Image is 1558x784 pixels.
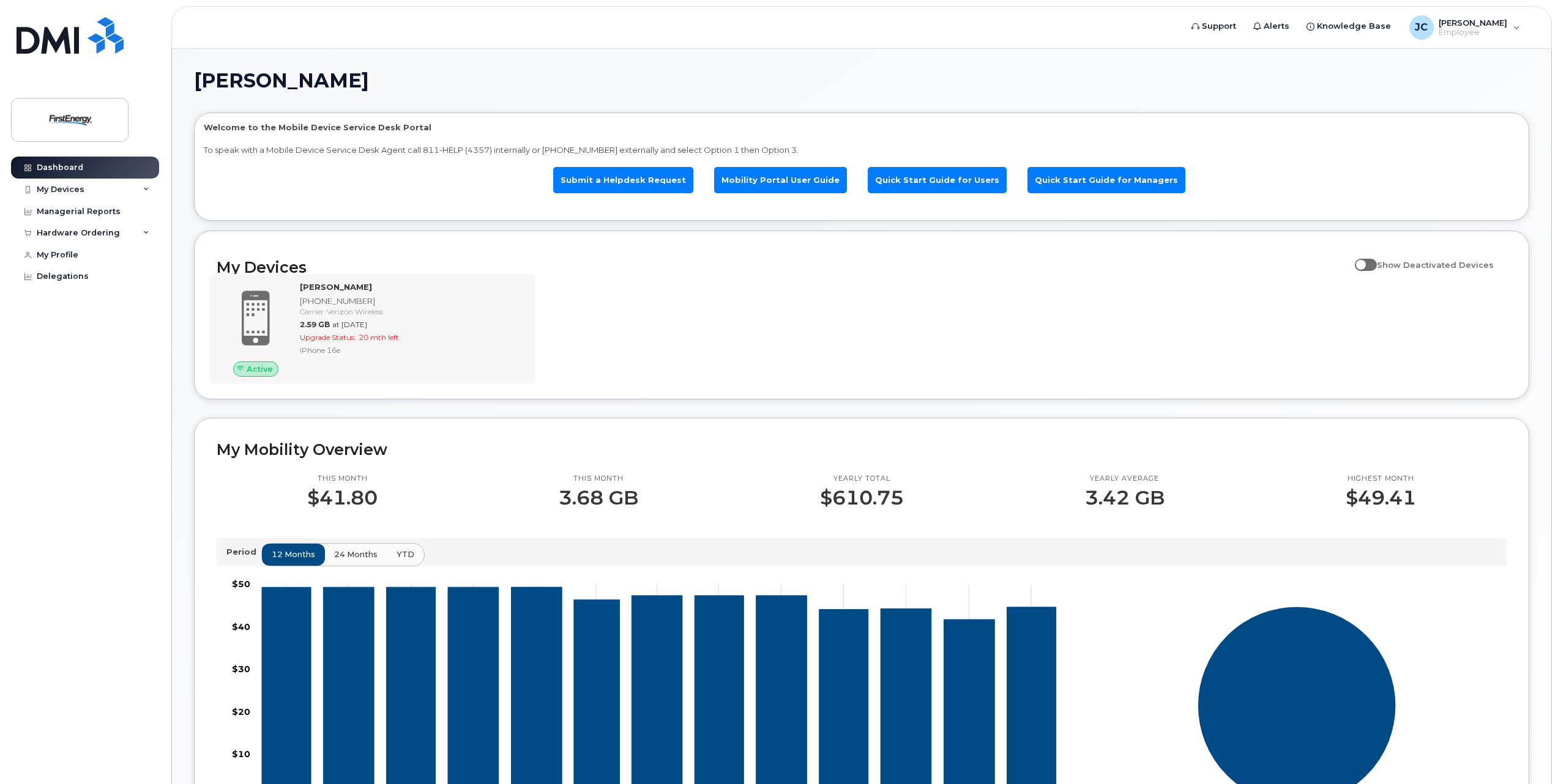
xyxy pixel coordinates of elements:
strong: [PERSON_NAME] [300,282,372,292]
p: Yearly total [820,474,904,484]
div: [PHONE_NUMBER] [300,295,523,307]
p: $49.41 [1346,487,1416,509]
a: Quick Start Guide for Managers [1027,167,1185,193]
p: Highest month [1346,474,1416,484]
span: Active [247,363,273,375]
span: 20 mth left [359,333,399,342]
h2: My Mobility Overview [217,440,1507,459]
div: iPhone 16e [300,345,523,355]
span: Show Deactivated Devices [1377,260,1494,270]
p: This month [307,474,378,484]
a: Quick Start Guide for Users [868,167,1007,193]
p: $610.75 [820,487,904,509]
tspan: $50 [232,579,250,590]
tspan: $30 [232,664,250,675]
tspan: $40 [232,621,250,632]
p: This month [559,474,638,484]
p: 3.42 GB [1085,487,1165,509]
p: Period [226,546,261,558]
p: Yearly average [1085,474,1165,484]
input: Show Deactivated Devices [1355,253,1365,263]
span: Upgrade Status: [300,333,356,342]
span: 24 months [334,549,378,560]
tspan: $20 [232,706,250,717]
a: Active[PERSON_NAME][PHONE_NUMBER]Carrier: Verizon Wireless2.59 GBat [DATE]Upgrade Status:20 mth l... [217,281,528,377]
span: at [DATE] [332,320,367,329]
span: [PERSON_NAME] [194,72,369,90]
a: Submit a Helpdesk Request [553,167,693,193]
p: Welcome to the Mobile Device Service Desk Portal [204,122,1519,133]
p: To speak with a Mobile Device Service Desk Agent call 811-HELP (4357) internally or [PHONE_NUMBER... [204,144,1519,156]
div: Carrier: Verizon Wireless [300,306,523,317]
a: Mobility Portal User Guide [714,167,847,193]
span: 2.59 GB [300,320,330,329]
iframe: Messenger Launcher [1505,731,1549,775]
h2: My Devices [217,258,1349,276]
p: $41.80 [307,487,378,509]
p: 3.68 GB [559,487,638,509]
span: YTD [397,549,414,560]
tspan: $10 [232,749,250,760]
